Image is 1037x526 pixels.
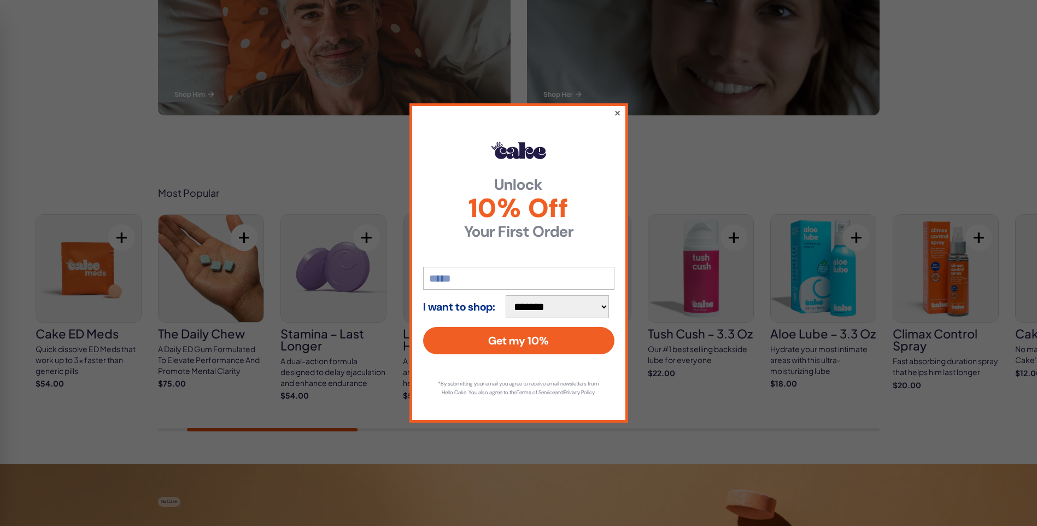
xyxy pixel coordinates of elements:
[423,327,614,354] button: Get my 10%
[423,177,614,192] strong: Unlock
[517,389,555,396] a: Terms of Service
[423,195,614,221] span: 10% Off
[423,301,495,313] strong: I want to shop:
[564,389,594,396] a: Privacy Policy
[613,106,620,119] button: ×
[491,142,546,159] img: Hello Cake
[423,224,614,239] strong: Your First Order
[434,379,604,397] p: *By submitting your email you agree to receive email newsletters from Hello Cake. You also agree ...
